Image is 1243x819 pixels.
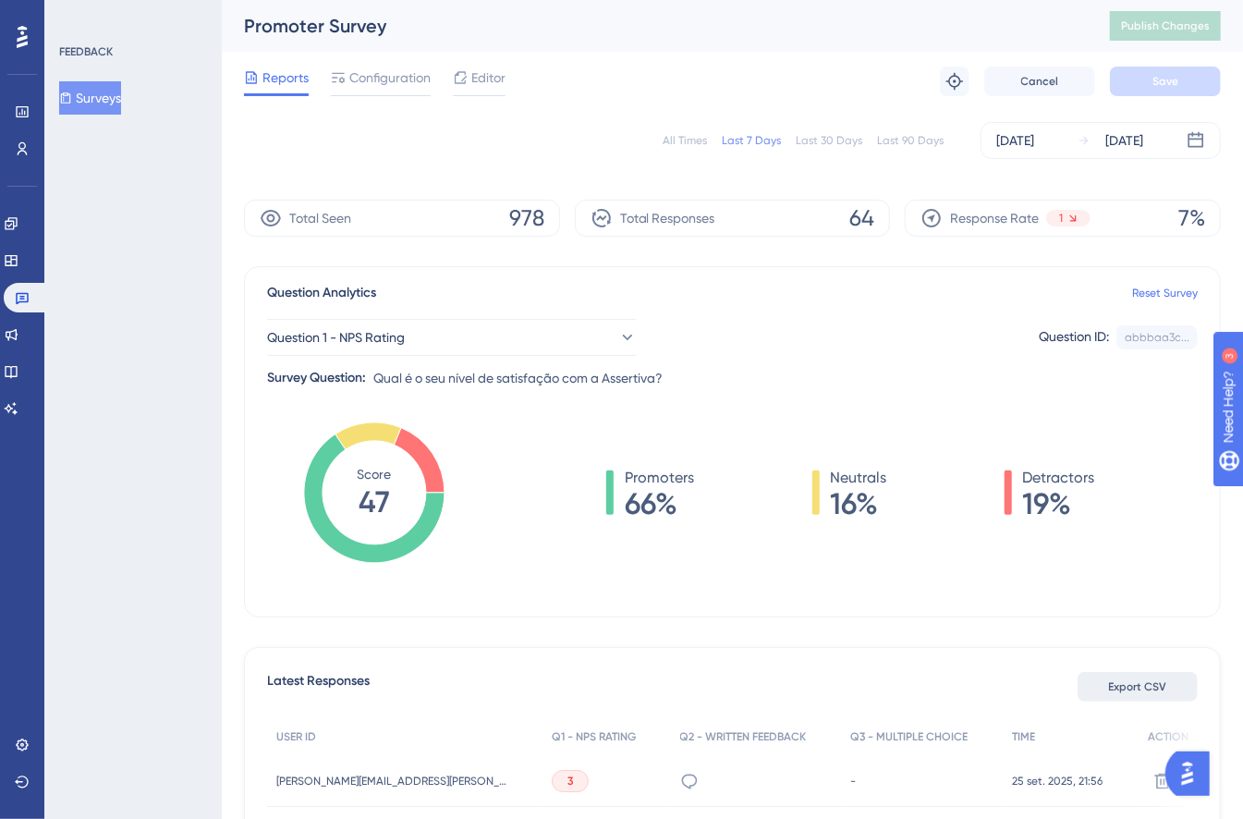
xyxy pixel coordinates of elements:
span: Editor [471,67,506,89]
iframe: UserGuiding AI Assistant Launcher [1165,746,1221,801]
span: 1 [1059,211,1063,226]
span: 66% [625,489,694,519]
span: Detractors [1023,467,1095,489]
span: 64 [849,203,874,233]
div: Survey Question: [267,367,366,389]
div: Last 7 Days [722,133,781,148]
span: Export CSV [1109,679,1167,694]
span: - [850,774,856,788]
button: Cancel [984,67,1095,96]
span: USER ID [276,729,316,744]
tspan: 47 [359,484,390,520]
span: Need Help? [43,5,116,27]
div: [DATE] [1105,129,1143,152]
div: abbbaa3c... [1125,330,1189,345]
div: 3 [128,9,134,24]
span: Response Rate [950,207,1039,229]
span: Q3 - MULTIPLE CHOICE [850,729,968,744]
a: Reset Survey [1132,286,1198,300]
span: Publish Changes [1121,18,1210,33]
span: Latest Responses [267,670,370,703]
span: 19% [1023,489,1095,519]
span: Q1 - NPS RATING [552,729,636,744]
span: Cancel [1021,74,1059,89]
span: TIME [1012,729,1035,744]
span: Total Seen [289,207,351,229]
div: FEEDBACK [59,44,113,59]
span: 7% [1178,203,1205,233]
button: Save [1110,67,1221,96]
div: All Times [663,133,707,148]
div: Last 30 Days [796,133,862,148]
div: Question ID: [1039,325,1109,349]
span: Total Responses [620,207,715,229]
div: Promoter Survey [244,13,1064,39]
div: [DATE] [996,129,1034,152]
span: 25 set. 2025, 21:56 [1012,774,1103,788]
span: Q2 - WRITTEN FEEDBACK [680,729,807,744]
button: Export CSV [1078,672,1198,702]
span: 3 [567,774,573,788]
span: Reports [262,67,309,89]
span: 16% [831,489,887,519]
span: Configuration [349,67,431,89]
span: 978 [509,203,544,233]
button: Surveys [59,81,121,115]
span: Neutrals [831,467,887,489]
span: ACTION [1148,729,1188,744]
span: Question 1 - NPS Rating [267,326,405,348]
span: Save [1152,74,1178,89]
button: Question 1 - NPS Rating [267,319,637,356]
span: Qual é o seu nível de satisfação com a Assertiva? [373,367,663,389]
span: [PERSON_NAME][EMAIL_ADDRESS][PERSON_NAME][DOMAIN_NAME] [276,774,507,788]
button: Publish Changes [1110,11,1221,41]
span: Promoters [625,467,694,489]
tspan: Score [358,467,392,482]
span: Question Analytics [267,282,376,304]
div: Last 90 Days [877,133,944,148]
